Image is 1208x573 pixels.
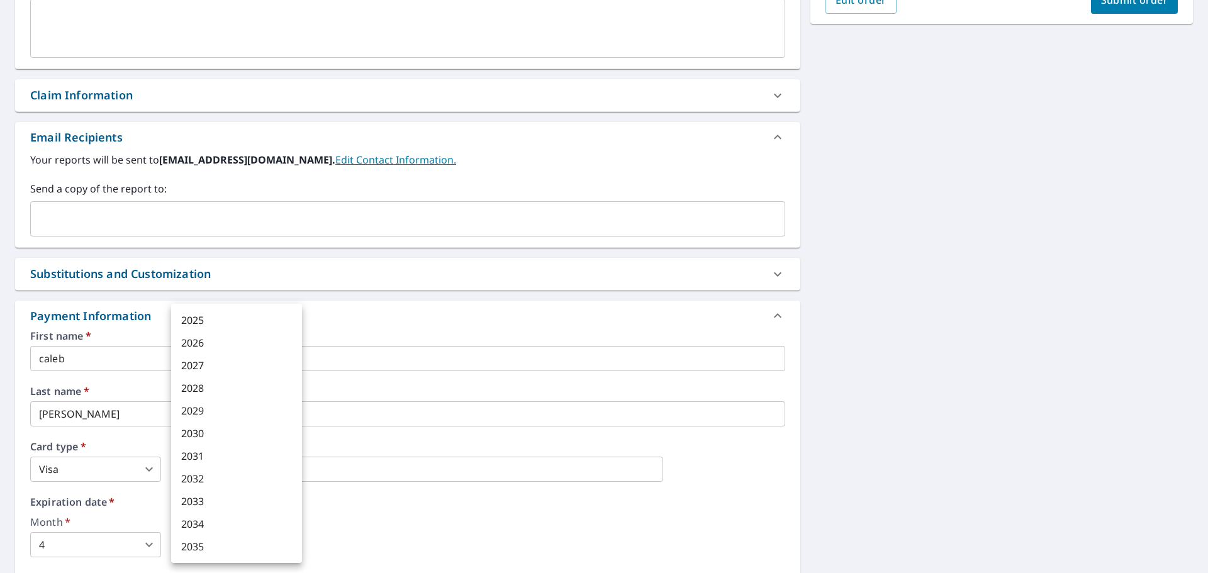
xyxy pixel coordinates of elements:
li: 2033 [171,490,302,513]
li: 2027 [171,354,302,377]
li: 2030 [171,422,302,445]
li: 2031 [171,445,302,467]
li: 2026 [171,331,302,354]
li: 2034 [171,513,302,535]
li: 2029 [171,399,302,422]
li: 2035 [171,535,302,558]
li: 2025 [171,309,302,331]
li: 2032 [171,467,302,490]
li: 2028 [171,377,302,399]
